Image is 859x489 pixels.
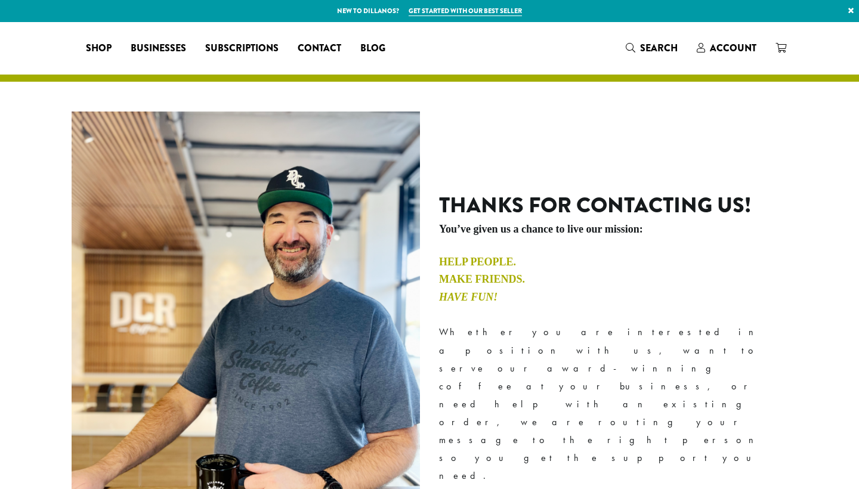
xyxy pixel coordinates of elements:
span: Account [710,41,756,55]
h2: Thanks for contacting us! [439,193,787,218]
a: Search [616,38,687,58]
a: Shop [76,39,121,58]
span: Contact [298,41,341,56]
h4: Help People. [439,256,787,269]
a: Get started with our best seller [409,6,522,16]
span: Search [640,41,678,55]
span: Businesses [131,41,186,56]
p: Whether you are interested in a position with us, want to serve our award-winning coffee at your ... [439,323,787,485]
em: Have Fun! [439,291,498,303]
h4: Make Friends. [439,273,787,286]
span: Shop [86,41,112,56]
h5: You’ve given us a chance to live our mission: [439,223,787,236]
span: Subscriptions [205,41,279,56]
span: Blog [360,41,385,56]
